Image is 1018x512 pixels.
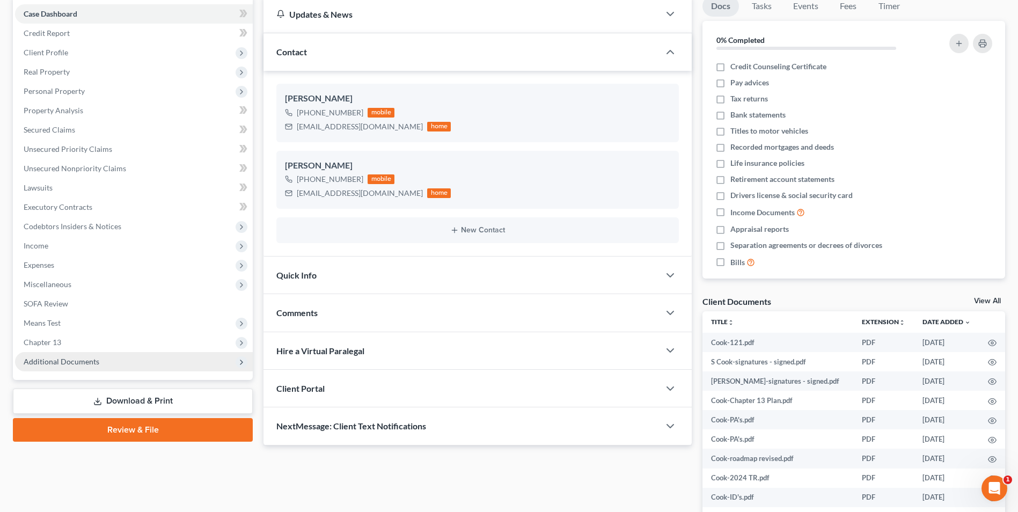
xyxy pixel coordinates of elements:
i: unfold_more [899,319,905,326]
div: Updates & News [276,9,647,20]
td: PDF [853,410,914,429]
a: Executory Contracts [15,198,253,217]
td: [DATE] [914,488,979,507]
span: SOFA Review [24,299,68,308]
a: Property Analysis [15,101,253,120]
a: Titleunfold_more [711,318,734,326]
span: Comments [276,308,318,318]
span: Means Test [24,318,61,327]
td: Cook-PA's.pdf [702,410,853,429]
a: Case Dashboard [15,4,253,24]
td: PDF [853,469,914,488]
td: [DATE] [914,429,979,449]
td: [PERSON_NAME]-signatures - signed.pdf [702,371,853,391]
span: Titles to motor vehicles [730,126,808,136]
td: [DATE] [914,352,979,371]
span: Income Documents [730,207,795,218]
td: Cook-roadmap revised.pdf [702,449,853,468]
span: Property Analysis [24,106,83,115]
td: Cook-2024 TR.pdf [702,469,853,488]
td: PDF [853,391,914,410]
td: [DATE] [914,410,979,429]
td: PDF [853,449,914,468]
div: [PHONE_NUMBER] [297,107,363,118]
span: Appraisal reports [730,224,789,235]
a: SOFA Review [15,294,253,313]
span: Client Profile [24,48,68,57]
div: [EMAIL_ADDRESS][DOMAIN_NAME] [297,188,423,199]
span: Drivers license & social security card [730,190,853,201]
td: [DATE] [914,469,979,488]
span: Real Property [24,67,70,76]
span: 1 [1004,476,1012,484]
td: PDF [853,429,914,449]
span: Executory Contracts [24,202,92,211]
a: View All [974,297,1001,305]
strong: 0% Completed [716,35,765,45]
span: Case Dashboard [24,9,77,18]
span: Unsecured Priority Claims [24,144,112,153]
span: Contact [276,47,307,57]
span: NextMessage: Client Text Notifications [276,421,426,431]
span: Retirement account statements [730,174,834,185]
a: Download & Print [13,389,253,414]
span: Quick Info [276,270,317,280]
div: home [427,122,451,131]
span: Personal Property [24,86,85,96]
span: Unsecured Nonpriority Claims [24,164,126,173]
td: PDF [853,352,914,371]
span: Credit Report [24,28,70,38]
div: [PERSON_NAME] [285,92,670,105]
span: Life insurance policies [730,158,804,169]
span: Codebtors Insiders & Notices [24,222,121,231]
a: Review & File [13,418,253,442]
a: Credit Report [15,24,253,43]
span: Client Portal [276,383,325,393]
i: unfold_more [728,319,734,326]
div: [PHONE_NUMBER] [297,174,363,185]
td: PDF [853,371,914,391]
span: Tax returns [730,93,768,104]
span: Lawsuits [24,183,53,192]
button: New Contact [285,226,670,235]
span: Pay advices [730,77,769,88]
span: Bank statements [730,109,786,120]
td: [DATE] [914,449,979,468]
span: Hire a Virtual Paralegal [276,346,364,356]
iframe: Intercom live chat [982,476,1007,501]
a: Secured Claims [15,120,253,140]
div: mobile [368,108,394,118]
td: S Cook-signatures - signed.pdf [702,352,853,371]
td: [DATE] [914,371,979,391]
span: Recorded mortgages and deeds [730,142,834,152]
a: Unsecured Nonpriority Claims [15,159,253,178]
td: Cook-Chapter 13 Plan.pdf [702,391,853,410]
a: Lawsuits [15,178,253,198]
span: Income [24,241,48,250]
a: Date Added expand_more [922,318,971,326]
div: [EMAIL_ADDRESS][DOMAIN_NAME] [297,121,423,132]
span: Credit Counseling Certificate [730,61,826,72]
div: Client Documents [702,296,771,307]
span: Secured Claims [24,125,75,134]
span: Miscellaneous [24,280,71,289]
span: Bills [730,257,745,268]
a: Unsecured Priority Claims [15,140,253,159]
td: Cook-ID's.pdf [702,488,853,507]
span: Expenses [24,260,54,269]
span: Additional Documents [24,357,99,366]
td: [DATE] [914,391,979,410]
td: [DATE] [914,333,979,352]
span: Chapter 13 [24,338,61,347]
div: mobile [368,174,394,184]
td: Cook-PA's.pdf [702,429,853,449]
a: Extensionunfold_more [862,318,905,326]
div: home [427,188,451,198]
i: expand_more [964,319,971,326]
td: PDF [853,333,914,352]
span: Separation agreements or decrees of divorces [730,240,882,251]
td: Cook-121.pdf [702,333,853,352]
div: [PERSON_NAME] [285,159,670,172]
td: PDF [853,488,914,507]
